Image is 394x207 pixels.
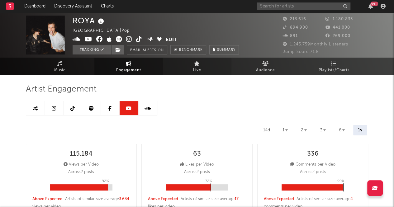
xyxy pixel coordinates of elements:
div: 115.184 [70,150,93,158]
div: 6m [334,125,350,135]
div: 1y [353,125,367,135]
a: Playlists/Charts [300,58,368,75]
span: 269.000 [325,34,350,38]
span: 441.000 [325,26,350,30]
span: 894.900 [283,26,308,30]
span: Artist Engagement [26,86,97,93]
div: 336 [307,150,319,158]
button: Summary [209,45,239,54]
p: Across 2 posts [184,168,210,176]
p: 92 % [102,177,109,185]
div: 3m [315,125,331,135]
button: Email AlertsOn [127,45,167,54]
a: Engagement [94,58,163,75]
div: 63 [193,150,201,158]
div: [GEOGRAPHIC_DATA] | Pop [73,27,137,35]
em: On [158,49,164,52]
div: 14d [259,125,275,135]
span: Above Expected [264,197,294,201]
span: Above Expected [32,197,63,201]
p: Across 2 posts [300,168,326,176]
div: Comments per Video [290,161,335,168]
button: Tracking [73,45,112,54]
span: Engagement [116,67,141,74]
p: 99 % [337,177,344,185]
p: Across 2 posts [68,168,94,176]
span: Live [193,67,201,74]
span: 1.245.759 Monthly Listeners [283,42,348,46]
div: ROYA [73,16,106,26]
span: 17 [235,197,239,201]
span: 891 [283,34,298,38]
span: Jump Score: 71.8 [283,50,319,54]
button: Edit [166,36,177,44]
div: 99 + [370,2,378,6]
a: Benchmark [170,45,206,54]
span: 4 [350,197,353,201]
div: 1m [278,125,293,135]
span: 3.634 [119,197,129,201]
a: Audience [231,58,300,75]
div: Views per Video [64,161,99,168]
div: Likes per Video [180,161,214,168]
span: Benchmark [179,46,203,54]
p: 72 % [205,177,212,185]
span: Playlists/Charts [319,67,349,74]
span: Summary [217,48,235,52]
button: 99+ [368,4,373,9]
span: 213.616 [283,17,306,21]
span: Above Expected [148,197,178,201]
input: Search for artists [257,2,350,10]
a: Music [26,58,94,75]
span: 1.180.833 [325,17,353,21]
span: Music [54,67,66,74]
div: 2m [296,125,312,135]
span: Audience [256,67,275,74]
a: Live [163,58,231,75]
